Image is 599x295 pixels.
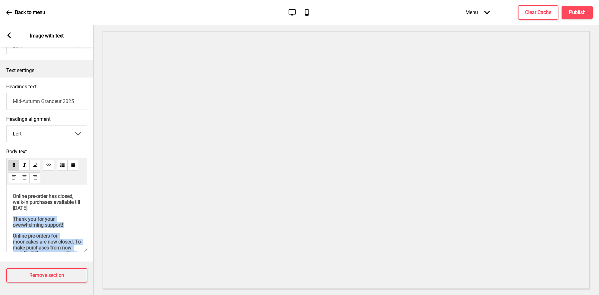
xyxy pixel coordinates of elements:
[6,149,87,155] span: Body text
[57,160,68,171] button: orderedList
[67,160,78,171] button: unorderedList
[19,172,30,183] button: alignCenter
[6,268,87,283] button: Remove section
[30,32,64,39] p: Image with text
[13,216,63,228] span: Thank you for your overwhelming support!
[518,5,558,20] button: Clear Cache
[15,9,45,16] p: Back to menu
[19,160,30,171] button: italic
[29,272,64,279] h4: Remove section
[6,116,87,122] label: Headings alignment
[43,160,54,171] button: link
[569,9,586,16] h4: Publish
[29,160,40,171] button: underline
[6,4,45,21] a: Back to menu
[29,172,40,183] button: alignRight
[459,3,496,22] div: Menu
[13,193,81,211] span: Online pre-order has closed, walk-in purchases available till [DATE]
[8,172,19,183] button: alignLeft
[562,6,593,19] button: Publish
[525,9,551,16] h4: Clear Cache
[8,160,19,171] button: bold
[6,67,87,74] p: Text settings
[6,84,37,90] label: Headings text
